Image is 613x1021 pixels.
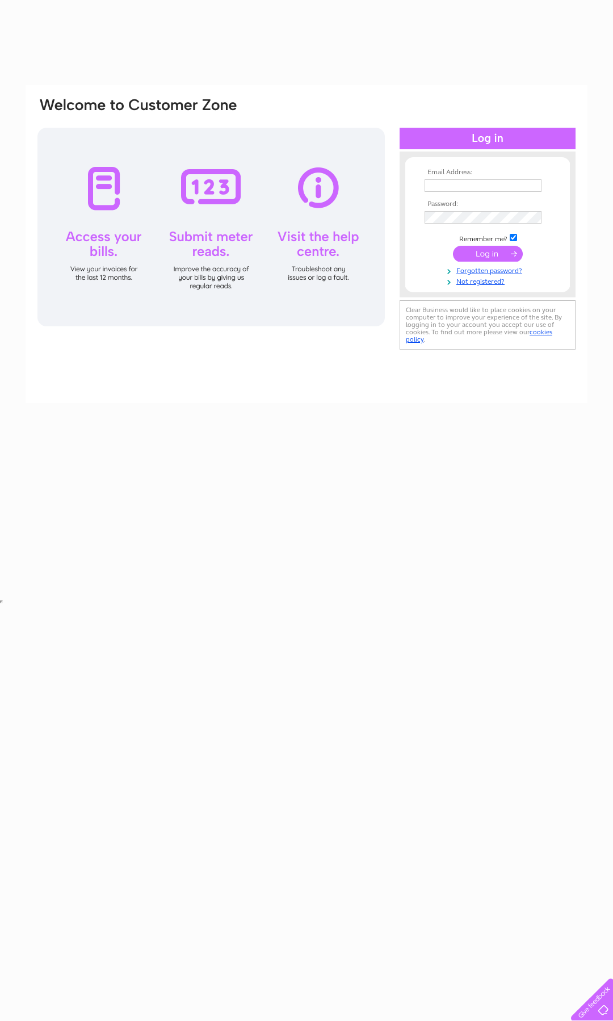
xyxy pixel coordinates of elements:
[422,232,553,243] td: Remember me?
[425,264,553,275] a: Forgotten password?
[406,328,552,343] a: cookies policy
[400,300,576,350] div: Clear Business would like to place cookies on your computer to improve your experience of the sit...
[422,169,553,177] th: Email Address:
[422,200,553,208] th: Password:
[425,275,553,286] a: Not registered?
[453,246,523,262] input: Submit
